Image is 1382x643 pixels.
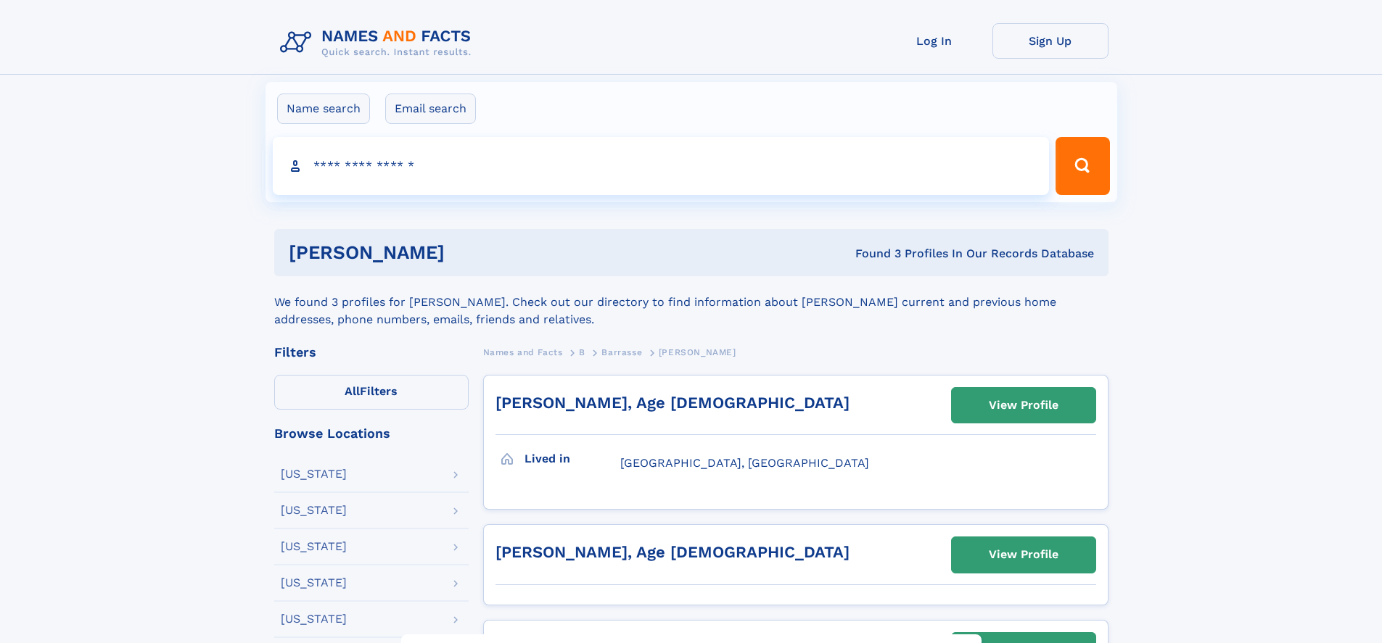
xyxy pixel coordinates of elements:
label: Filters [274,375,469,410]
label: Email search [385,94,476,124]
img: Logo Names and Facts [274,23,483,62]
label: Name search [277,94,370,124]
div: We found 3 profiles for [PERSON_NAME]. Check out our directory to find information about [PERSON_... [274,276,1109,328]
a: [PERSON_NAME], Age [DEMOGRAPHIC_DATA] [495,543,850,561]
div: Filters [274,346,469,359]
span: All [345,384,360,398]
div: [US_STATE] [281,468,347,480]
div: [US_STATE] [281,577,347,589]
button: Search Button [1056,137,1109,195]
div: Found 3 Profiles In Our Records Database [650,246,1094,262]
a: View Profile [952,388,1095,423]
span: B [579,347,585,357]
h1: [PERSON_NAME] [289,244,650,262]
div: Browse Locations [274,427,469,440]
span: [GEOGRAPHIC_DATA], [GEOGRAPHIC_DATA] [620,456,869,470]
div: View Profile [989,538,1058,571]
a: Barrasse [601,343,642,361]
div: [US_STATE] [281,541,347,552]
a: View Profile [952,537,1095,572]
span: Barrasse [601,347,642,357]
input: search input [273,137,1050,195]
div: [US_STATE] [281,613,347,625]
a: Log In [876,23,992,59]
div: View Profile [989,389,1058,422]
a: Sign Up [992,23,1109,59]
span: [PERSON_NAME] [659,347,736,357]
a: [PERSON_NAME], Age [DEMOGRAPHIC_DATA] [495,394,850,412]
div: [US_STATE] [281,505,347,516]
a: Names and Facts [483,343,563,361]
h3: Lived in [525,447,620,471]
a: B [579,343,585,361]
